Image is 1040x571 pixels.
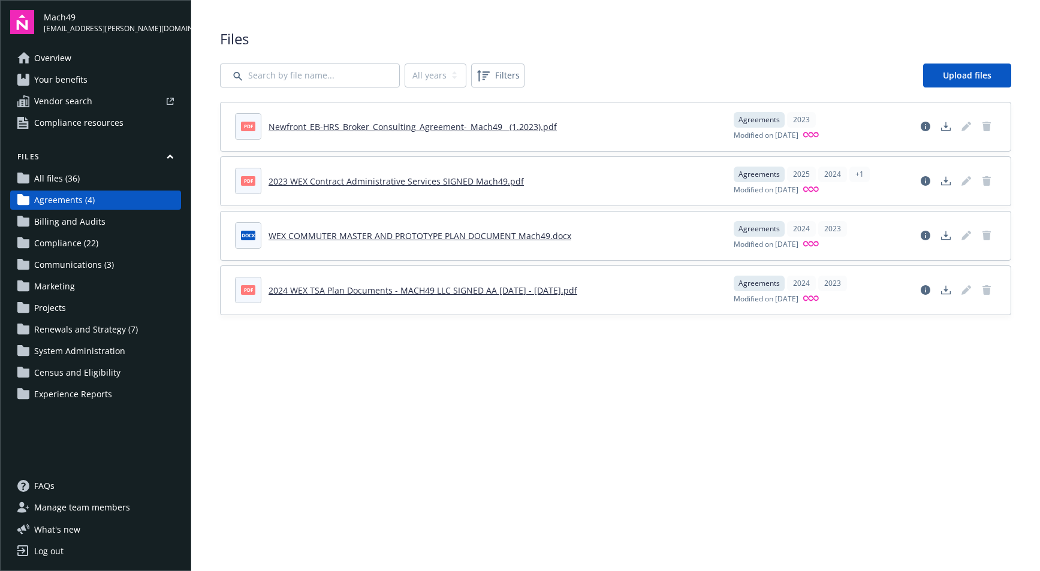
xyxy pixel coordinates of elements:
[10,320,181,339] a: Renewals and Strategy (7)
[34,363,120,382] span: Census and Eligibility
[734,185,798,196] span: Modified on [DATE]
[10,169,181,188] a: All files (36)
[787,276,816,291] div: 2024
[957,280,976,300] span: Edit document
[34,113,123,132] span: Compliance resources
[943,70,991,81] span: Upload files
[10,298,181,318] a: Projects
[916,171,935,191] a: View file details
[10,191,181,210] a: Agreements (4)
[916,226,935,245] a: View file details
[787,221,816,237] div: 2024
[818,221,847,237] div: 2023
[10,523,100,536] button: What's new
[10,277,181,296] a: Marketing
[34,191,95,210] span: Agreements (4)
[10,113,181,132] a: Compliance resources
[10,212,181,231] a: Billing and Audits
[957,117,976,136] span: Edit document
[936,280,955,300] a: Download document
[220,64,400,87] input: Search by file name...
[734,294,798,305] span: Modified on [DATE]
[269,176,524,187] a: 2023 WEX Contract Administrative Services SIGNED Mach49.pdf
[10,49,181,68] a: Overview
[34,542,64,561] div: Log out
[269,121,557,132] a: Newfront_EB-HRS_Broker_Consulting_Agreement-_Mach49__(1.2023).pdf
[818,167,847,182] div: 2024
[10,363,181,382] a: Census and Eligibility
[34,255,114,274] span: Communications (3)
[10,92,181,111] a: Vendor search
[34,277,75,296] span: Marketing
[34,49,71,68] span: Overview
[34,234,98,253] span: Compliance (22)
[787,167,816,182] div: 2025
[220,29,1011,49] span: Files
[34,385,112,404] span: Experience Reports
[849,167,870,182] div: + 1
[10,342,181,361] a: System Administration
[957,226,976,245] span: Edit document
[10,255,181,274] a: Communications (3)
[936,226,955,245] a: Download document
[34,92,92,111] span: Vendor search
[10,10,34,34] img: navigator-logo.svg
[474,66,522,85] span: Filters
[241,122,255,131] span: pdf
[818,276,847,291] div: 2023
[269,230,571,241] a: WEX COMMUTER MASTER AND PROTOTYPE PLAN DOCUMENT Mach49.docx
[936,117,955,136] a: Download document
[34,320,138,339] span: Renewals and Strategy (7)
[977,171,996,191] span: Delete document
[916,280,935,300] a: View file details
[34,212,105,231] span: Billing and Audits
[10,152,181,167] button: Files
[34,70,88,89] span: Your benefits
[241,231,255,240] span: docx
[787,112,816,128] div: 2023
[738,114,780,125] span: Agreements
[10,385,181,404] a: Experience Reports
[241,285,255,294] span: pdf
[44,11,181,23] span: Mach49
[471,64,524,87] button: Filters
[44,10,181,34] button: Mach49[EMAIL_ADDRESS][PERSON_NAME][DOMAIN_NAME]
[34,476,55,496] span: FAQs
[241,176,255,185] span: pdf
[10,234,181,253] a: Compliance (22)
[10,498,181,517] a: Manage team members
[10,70,181,89] a: Your benefits
[44,23,181,34] span: [EMAIL_ADDRESS][PERSON_NAME][DOMAIN_NAME]
[34,498,130,517] span: Manage team members
[734,239,798,250] span: Modified on [DATE]
[738,278,780,289] span: Agreements
[10,476,181,496] a: FAQs
[495,69,520,81] span: Filters
[977,117,996,136] span: Delete document
[34,342,125,361] span: System Administration
[34,169,80,188] span: All files (36)
[738,223,780,234] span: Agreements
[957,171,976,191] span: Edit document
[738,169,780,180] span: Agreements
[977,280,996,300] span: Delete document
[916,117,935,136] a: View file details
[34,523,80,536] span: What ' s new
[923,64,1011,87] a: Upload files
[977,226,996,245] span: Delete document
[734,130,798,141] span: Modified on [DATE]
[34,298,66,318] span: Projects
[269,285,577,296] a: 2024 WEX TSA Plan Documents - MACH49 LLC SIGNED AA [DATE] - [DATE].pdf
[936,171,955,191] a: Download document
